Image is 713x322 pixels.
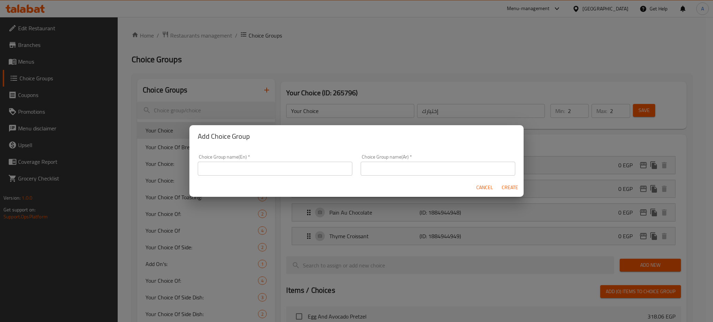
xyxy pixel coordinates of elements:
[361,162,515,176] input: Please enter Choice Group name(ar)
[499,181,521,194] button: Create
[501,183,518,192] span: Create
[473,181,496,194] button: Cancel
[198,162,352,176] input: Please enter Choice Group name(en)
[476,183,493,192] span: Cancel
[198,131,515,142] h2: Add Choice Group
